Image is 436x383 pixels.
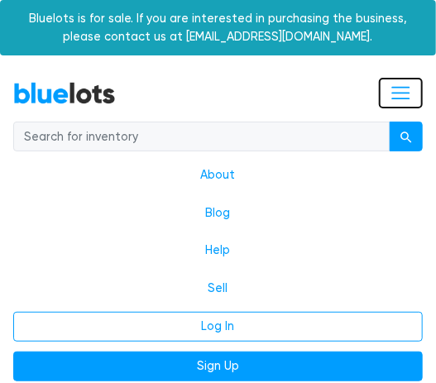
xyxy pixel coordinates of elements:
[13,122,390,151] input: Search for inventory
[13,352,423,381] a: Sign Up
[13,156,423,194] a: About
[13,312,423,342] a: Log In
[13,81,116,105] a: BlueLots
[13,232,423,270] a: Help
[13,270,423,308] a: Sell
[13,194,423,232] a: Blog
[379,78,423,108] button: Toggle navigation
